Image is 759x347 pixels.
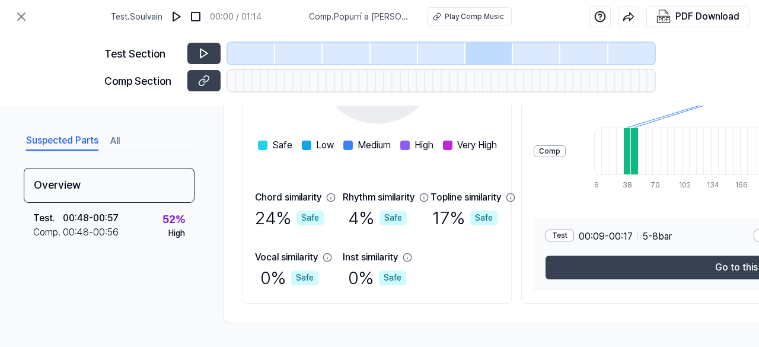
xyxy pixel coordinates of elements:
[162,211,185,227] div: 52 %
[272,138,292,152] span: Safe
[24,168,194,203] div: Overview
[623,11,634,23] img: share
[171,11,183,23] img: play
[414,138,433,152] span: High
[33,211,63,225] div: Test .
[650,180,658,190] div: 70
[428,7,512,26] button: Play Comp Music
[348,265,406,291] div: 0 %
[534,145,566,157] div: Comp
[111,11,162,23] span: Test . Soulvain
[579,230,633,244] span: 00:09 - 00:17
[26,132,98,151] button: Suspected Parts
[654,7,742,27] button: PDF Download
[190,11,202,23] img: stop
[260,265,318,291] div: 0 %
[707,180,714,190] div: 134
[104,73,180,89] div: Comp Section
[430,190,501,205] div: Topline similarity
[210,11,261,23] div: 00:00 / 01:14
[296,211,324,225] div: Safe
[432,205,498,231] div: 17 %
[643,230,672,244] span: 5 - 8 bar
[316,138,334,152] span: Low
[675,9,739,24] div: PDF Download
[63,211,119,225] div: 00:48 - 00:57
[343,190,414,205] div: Rhythm similarity
[656,9,671,24] img: PDF Download
[33,225,63,240] div: Comp .
[457,138,497,152] span: Very High
[168,227,185,240] div: High
[110,132,120,151] button: All
[358,138,391,152] span: Medium
[546,230,574,241] div: Test
[379,211,407,225] div: Safe
[104,46,180,62] div: Test Section
[348,205,407,231] div: 4 %
[379,270,406,285] div: Safe
[679,180,686,190] div: 102
[63,225,119,240] div: 00:48 - 00:56
[445,11,504,22] div: Play Comp Music
[470,211,498,225] div: Safe
[309,11,413,23] span: Comp . Popurrí a [PERSON_NAME]
[255,250,318,265] div: Vocal similarity
[255,190,321,205] div: Chord similarity
[735,180,742,190] div: 166
[343,250,398,265] div: Inst similarity
[291,270,318,285] div: Safe
[594,180,601,190] div: 6
[594,11,606,23] img: help
[623,180,630,190] div: 38
[255,205,324,231] div: 24 %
